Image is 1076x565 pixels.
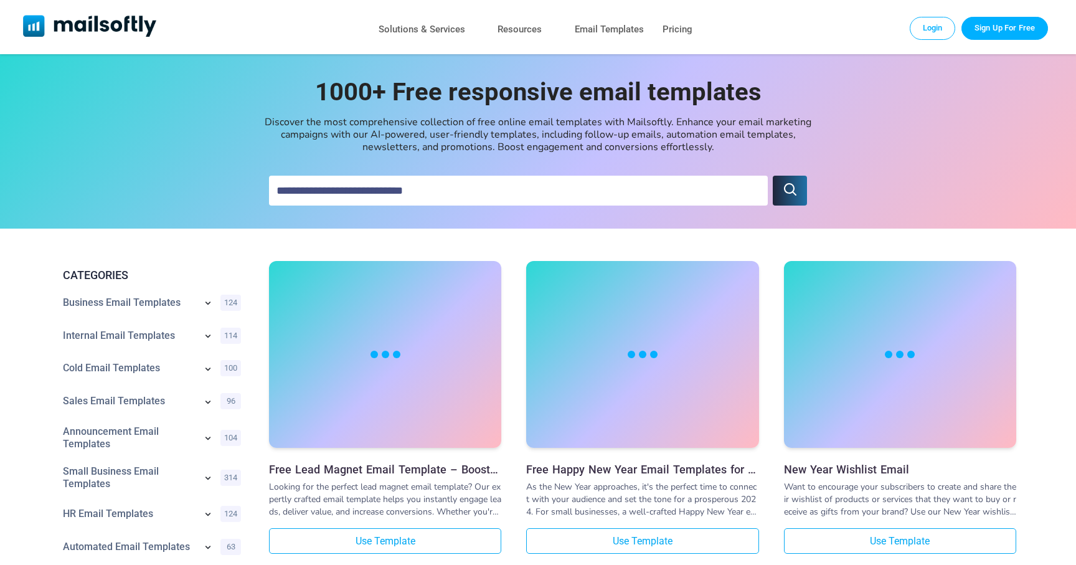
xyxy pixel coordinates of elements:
[498,21,542,39] a: Resources
[202,297,214,311] a: Show subcategories for Business Email Templates
[202,541,214,556] a: Show subcategories for Automated Email Templates
[202,432,214,447] a: Show subcategories for Announcement Email Templates
[784,261,1016,451] a: New Year Wishlist Email
[269,261,501,451] a: Free Lead Magnet Email Template – Boost Conversions with Engaging Emails
[269,463,501,476] a: Free Lead Magnet Email Template – Boost Conversions with Engaging Emails
[202,396,214,411] a: Show subcategories for Sales Email Templates
[663,21,692,39] a: Pricing
[63,425,196,450] a: Category
[23,15,157,37] img: Mailsoftly Logo
[202,363,214,377] a: Show subcategories for Cold Email Templates
[289,78,787,106] h1: 1000+ Free responsive email templates
[526,481,758,518] div: As the New Year approaches, it's the perfect time to connect with your audience and set the tone ...
[269,528,501,554] a: Use Template
[63,465,196,490] a: Category
[23,15,157,39] a: Mailsoftly
[526,463,758,476] a: Free Happy New Year Email Templates for Small Businesses in [DATE]
[202,508,214,523] a: Show subcategories for HR Email Templates
[63,362,196,374] a: Category
[63,297,196,309] a: Category
[784,463,1016,476] a: New Year Wishlist Email
[784,481,1016,518] div: Want to encourage your subscribers to create and share their wishlist of products or services tha...
[63,508,196,520] a: Category
[379,21,465,39] a: Solutions & Services
[202,330,214,344] a: Show subcategories for Internal Email Templates
[269,481,501,518] div: Looking for the perfect lead magnet email template? Our expertly crafted email template helps you...
[575,21,644,39] a: Email Templates
[526,261,758,451] a: Free Happy New Year Email Templates for Small Businesses in 2024
[258,116,818,153] div: Discover the most comprehensive collection of free online email templates with Mailsoftly. Enhanc...
[202,472,214,487] a: Show subcategories for Small Business Email Templates
[53,267,246,283] div: CATEGORIES
[526,528,758,554] a: Use Template
[784,528,1016,554] a: Use Template
[63,395,196,407] a: Category
[63,541,196,553] a: Category
[526,463,758,476] h3: Free Happy New Year Email Templates for Small Businesses in 2024
[63,330,196,342] a: Category
[961,17,1048,39] a: Trial
[910,17,956,39] a: Login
